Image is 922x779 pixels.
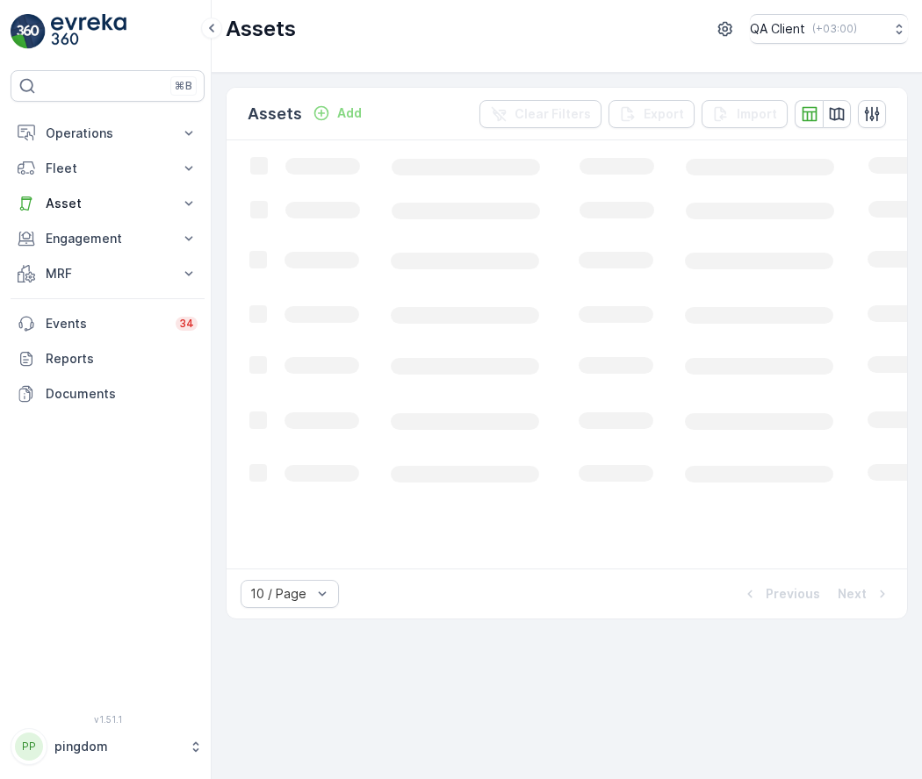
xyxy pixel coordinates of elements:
[11,341,205,376] a: Reports
[766,585,820,603] p: Previous
[609,100,695,128] button: Export
[11,256,205,291] button: MRF
[11,116,205,151] button: Operations
[306,103,369,124] button: Add
[54,738,180,755] p: pingdom
[11,728,205,765] button: PPpingdom
[248,102,302,126] p: Assets
[15,733,43,761] div: PP
[46,195,169,212] p: Asset
[739,583,822,604] button: Previous
[812,22,857,36] p: ( +03:00 )
[46,125,169,142] p: Operations
[11,14,46,49] img: logo
[46,385,198,403] p: Documents
[175,79,192,93] p: ⌘B
[46,230,169,247] p: Engagement
[479,100,601,128] button: Clear Filters
[838,585,867,603] p: Next
[750,20,805,38] p: QA Client
[51,14,126,49] img: logo_light-DOdMpM7g.png
[46,350,198,368] p: Reports
[337,104,362,122] p: Add
[644,105,684,123] p: Export
[11,221,205,256] button: Engagement
[515,105,591,123] p: Clear Filters
[11,151,205,186] button: Fleet
[836,583,893,604] button: Next
[11,306,205,341] a: Events34
[11,376,205,411] a: Documents
[750,14,908,44] button: QA Client(+03:00)
[46,315,165,332] p: Events
[179,317,194,331] p: 34
[46,160,169,177] p: Fleet
[11,186,205,221] button: Asset
[226,15,296,43] p: Assets
[11,714,205,725] span: v 1.51.1
[702,100,788,128] button: Import
[46,265,169,282] p: MRF
[737,105,777,123] p: Import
